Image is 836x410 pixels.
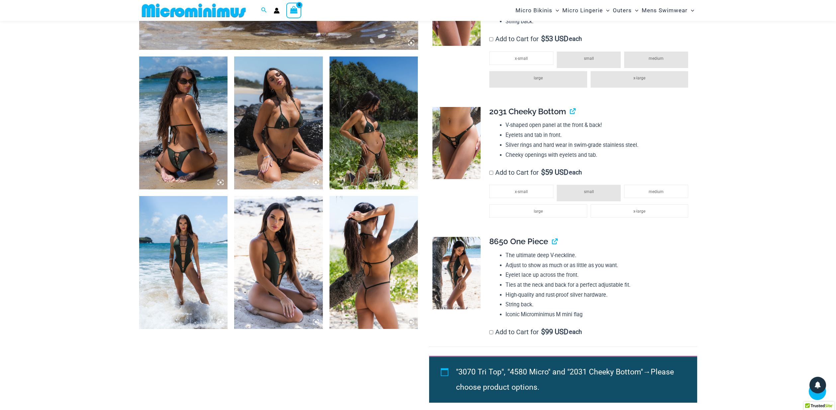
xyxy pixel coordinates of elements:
li: V-shaped open panel at the front & back! [506,120,692,130]
span: "3070 Tri Top", "4580 Micro" and "2031 Cheeky Bottom" [456,367,643,376]
a: Micro BikinisMenu ToggleMenu Toggle [514,2,561,19]
span: x-large [633,209,645,214]
li: small [557,185,621,201]
li: x-large [591,71,688,88]
img: MM SHOP LOGO FLAT [139,3,248,18]
span: $ [541,168,545,176]
span: small [584,189,594,194]
label: Add to Cart for [489,168,582,176]
span: large [534,209,543,214]
input: Add to Cart for$59 USD each [489,171,493,175]
li: Iconic Microminimus M mini flag [506,310,692,320]
li: x-small [489,51,553,65]
li: Eyelet lace up across the front. [506,270,692,280]
li: x-small [489,185,553,198]
span: Mens Swimwear [642,2,688,19]
img: Link Army 8650 One Piece [432,237,481,309]
span: medium [649,56,664,61]
span: x-small [515,56,528,61]
img: Link Army 3070 Tri Top 4580 Micro [329,56,418,189]
li: → [456,364,682,395]
li: Eyelets and tab in front. [506,130,692,140]
li: String back. [506,300,692,310]
span: Menu Toggle [552,2,559,19]
li: large [489,71,587,88]
span: small [584,56,594,61]
a: OutersMenu ToggleMenu Toggle [611,2,640,19]
span: Outers [613,2,632,19]
span: Menu Toggle [603,2,609,19]
span: Please choose product options. [456,367,674,392]
img: Link Army 8650 One Piece [234,196,323,329]
li: medium [624,185,688,198]
span: $ [541,35,545,43]
span: Micro Bikinis [515,2,552,19]
li: large [489,204,587,218]
li: The ultimate deep V-neckline. [506,251,692,260]
li: Ties at the neck and back for a perfect adjustable fit. [506,280,692,290]
a: Micro LingerieMenu ToggleMenu Toggle [561,2,611,19]
li: High-quality and rust-proof silver hardware. [506,290,692,300]
span: each [569,169,582,176]
input: Add to Cart for$53 USD each [489,37,493,41]
li: small [557,51,621,68]
span: $ [541,328,545,336]
li: x-large [591,204,688,218]
span: 53 USD [541,36,568,42]
input: Add to Cart for$99 USD each [489,330,493,334]
span: large [534,76,543,80]
li: Adjust to show as much or as little as you want. [506,260,692,270]
span: medium [649,189,664,194]
span: 99 USD [541,329,568,335]
span: x-small [515,189,528,194]
span: Menu Toggle [632,2,638,19]
span: Micro Lingerie [562,2,603,19]
span: x-large [633,76,645,80]
label: Add to Cart for [489,328,582,336]
a: View Shopping Cart, empty [286,3,302,18]
a: Account icon link [274,8,280,14]
span: Menu Toggle [688,2,694,19]
span: each [569,329,582,335]
nav: Site Navigation [513,1,697,20]
label: Add to Cart for [489,35,582,43]
li: Cheeky openings with eyelets and tab. [506,150,692,160]
img: Link Army 8650 One Piece [329,196,418,329]
img: Link Army 3070 Tri Top 2031 Cheeky [139,56,228,189]
li: Silver rings and hard wear in swim-grade stainless steel. [506,140,692,150]
img: Link Army 3070 Tri Top 4580 Micro [234,56,323,189]
li: String back. [506,17,692,27]
img: Link Army 8650 One Piece 12 [139,196,228,329]
span: each [569,36,582,42]
span: 8650 One Piece [489,237,548,246]
span: 59 USD [541,169,568,176]
img: Link Army 2031 Cheeky [432,107,481,179]
span: 2031 Cheeky Bottom [489,107,566,116]
a: Search icon link [261,6,267,15]
a: Mens SwimwearMenu ToggleMenu Toggle [640,2,696,19]
li: medium [624,51,688,68]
